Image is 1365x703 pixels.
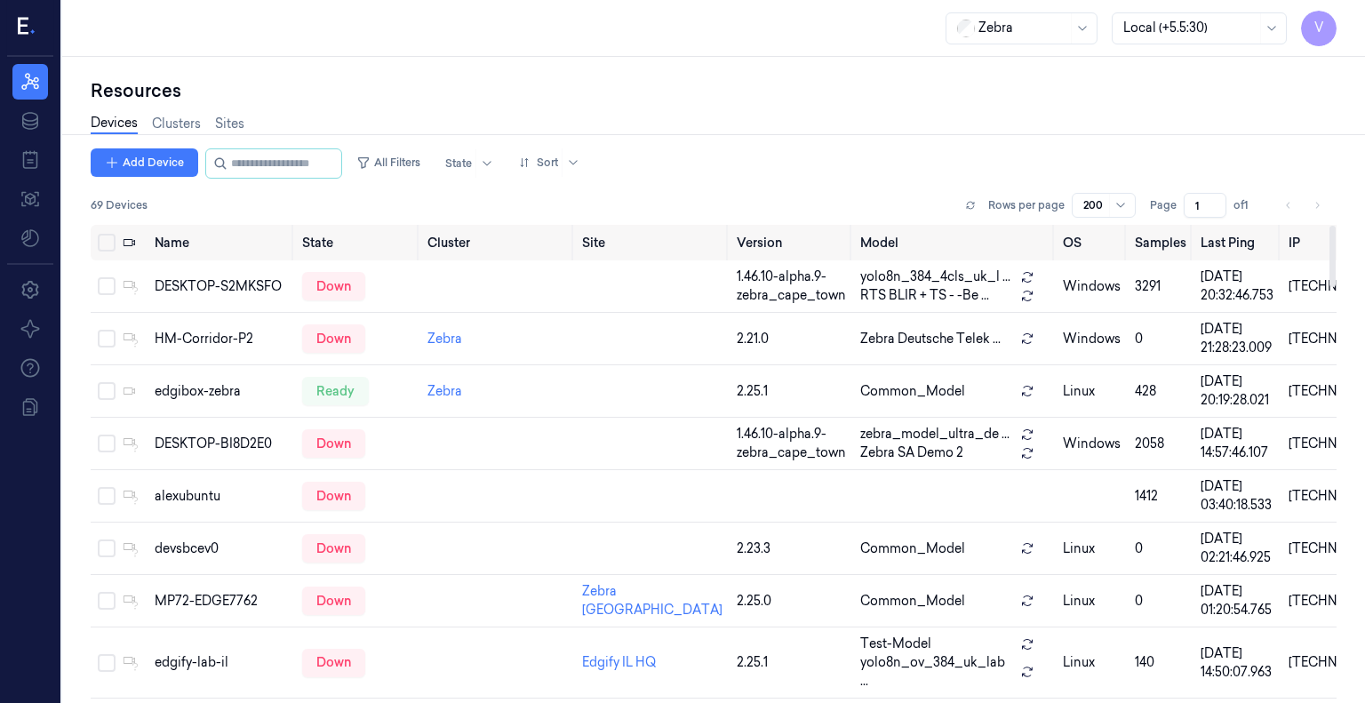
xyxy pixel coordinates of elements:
[737,592,846,611] div: 2.25.0
[1201,320,1274,357] div: [DATE] 21:28:23.009
[1201,644,1274,682] div: [DATE] 14:50:07.963
[1201,530,1274,567] div: [DATE] 02:21:46.925
[155,653,288,672] div: edgify-lab-il
[1135,539,1186,558] div: 0
[427,331,462,347] a: Zebra
[988,197,1065,213] p: Rows per page
[730,225,853,260] th: Version
[155,435,288,453] div: DESKTOP-BI8D2E0
[575,225,730,260] th: Site
[302,429,365,458] div: down
[737,268,846,305] div: 1.46.10-alpha.9-zebra_cape_town
[1276,193,1329,218] nav: pagination
[98,382,116,400] button: Select row
[427,383,462,399] a: Zebra
[302,377,369,405] div: ready
[148,225,295,260] th: Name
[98,234,116,252] button: Select all
[860,443,963,462] span: Zebra SA Demo 2
[295,225,420,260] th: State
[302,324,365,353] div: down
[1135,277,1186,296] div: 3291
[860,425,1010,443] span: zebra_model_ultra_de ...
[1201,372,1274,410] div: [DATE] 20:19:28.021
[1201,268,1274,305] div: [DATE] 20:32:46.753
[1056,225,1128,260] th: OS
[1201,425,1274,462] div: [DATE] 14:57:46.107
[155,487,288,506] div: alexubuntu
[302,649,365,677] div: down
[737,382,846,401] div: 2.25.1
[1201,477,1274,515] div: [DATE] 03:40:18.533
[1063,330,1121,348] p: windows
[349,148,427,177] button: All Filters
[98,435,116,452] button: Select row
[1201,582,1274,619] div: [DATE] 01:20:54.765
[1063,592,1121,611] p: linux
[91,114,138,134] a: Devices
[98,654,116,672] button: Select row
[98,592,116,610] button: Select row
[860,268,1010,286] span: yolo8n_384_4cls_uk_l ...
[1063,382,1121,401] p: linux
[98,277,116,295] button: Select row
[91,148,198,177] button: Add Device
[1063,277,1121,296] p: windows
[155,539,288,558] div: devsbcev0
[1135,435,1186,453] div: 2058
[1135,592,1186,611] div: 0
[1128,225,1193,260] th: Samples
[860,286,989,305] span: RTS BLIR + TS - -Be ...
[155,382,288,401] div: edgibox-zebra
[737,330,846,348] div: 2.21.0
[155,277,288,296] div: DESKTOP-S2MKSFO
[302,272,365,300] div: down
[737,653,846,672] div: 2.25.1
[1135,330,1186,348] div: 0
[155,330,288,348] div: HM-Corridor-P2
[302,534,365,563] div: down
[1063,539,1121,558] p: linux
[1233,197,1262,213] span: of 1
[155,592,288,611] div: MP72-EDGE7762
[860,330,1001,348] span: Zebra Deutsche Telek ...
[1135,487,1186,506] div: 1412
[215,115,244,133] a: Sites
[302,482,365,510] div: down
[860,635,931,653] span: Test-Model
[853,225,1056,260] th: Model
[1193,225,1281,260] th: Last Ping
[98,330,116,348] button: Select row
[1135,382,1186,401] div: 428
[860,653,1013,691] span: yolo8n_ov_384_uk_lab ...
[1150,197,1177,213] span: Page
[737,539,846,558] div: 2.23.3
[860,382,965,401] span: Common_Model
[1301,11,1337,46] button: V
[582,654,656,670] a: Edgify IL HQ
[737,425,846,462] div: 1.46.10-alpha.9-zebra_cape_town
[860,539,965,558] span: Common_Model
[1135,653,1186,672] div: 140
[582,583,722,618] a: Zebra [GEOGRAPHIC_DATA]
[98,539,116,557] button: Select row
[420,225,575,260] th: Cluster
[91,78,1337,103] div: Resources
[860,592,965,611] span: Common_Model
[1063,653,1121,672] p: linux
[1063,435,1121,453] p: windows
[152,115,201,133] a: Clusters
[302,587,365,615] div: down
[98,487,116,505] button: Select row
[91,197,148,213] span: 69 Devices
